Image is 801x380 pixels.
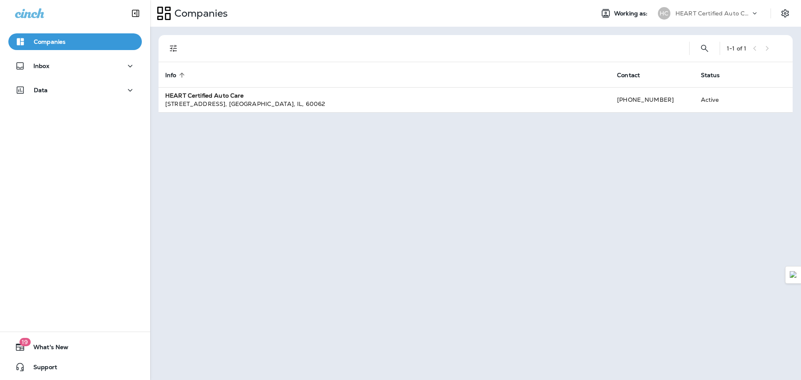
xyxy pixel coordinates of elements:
div: HC [658,7,670,20]
span: What's New [25,344,68,354]
button: Collapse Sidebar [124,5,147,22]
button: Settings [778,6,793,21]
td: [PHONE_NUMBER] [610,87,694,112]
button: Search Companies [696,40,713,57]
span: Support [25,364,57,374]
td: Active [694,87,748,112]
span: Contact [617,72,640,79]
button: Filters [165,40,182,57]
div: 1 - 1 of 1 [727,45,746,52]
span: Working as: [614,10,650,17]
div: [STREET_ADDRESS] , [GEOGRAPHIC_DATA] , IL , 60062 [165,100,604,108]
button: Inbox [8,58,142,74]
p: Companies [171,7,228,20]
span: Status [701,72,720,79]
button: Support [8,359,142,375]
p: Data [34,87,48,93]
button: Data [8,82,142,98]
button: 19What's New [8,339,142,355]
p: Inbox [33,63,49,69]
span: Info [165,71,187,79]
p: Companies [34,38,65,45]
strong: HEART Certified Auto Care [165,92,244,99]
p: HEART Certified Auto Care [675,10,751,17]
button: Companies [8,33,142,50]
img: Detect Auto [790,271,797,279]
span: Info [165,72,176,79]
span: 19 [19,338,30,346]
span: Status [701,71,731,79]
span: Contact [617,71,651,79]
